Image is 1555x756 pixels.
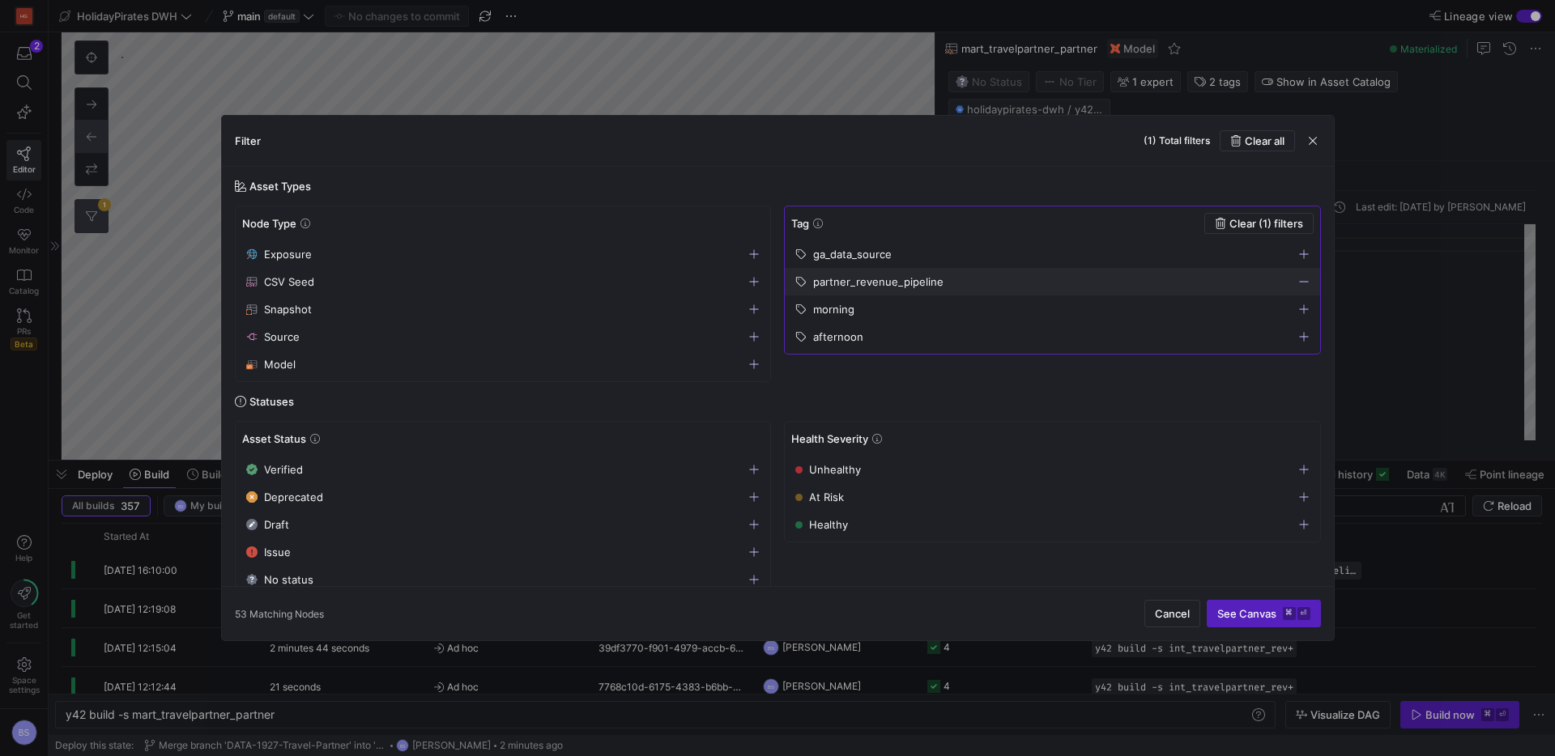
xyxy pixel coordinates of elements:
button: No status [236,566,771,593]
span: Clear (1) filters [1229,217,1303,230]
button: afternoon [785,323,1320,350]
button: partner_revenue_pipeline [785,268,1320,295]
span: Healthy [809,518,848,531]
button: Unhealthy [785,456,1320,483]
div: (1) Total filters [1144,135,1210,147]
span: Issue [264,546,291,559]
button: Source [236,323,771,350]
button: Issue [236,538,771,566]
span: Draft [264,518,289,531]
button: Healthy [785,511,1320,538]
kbd: ⏎ [1297,607,1310,620]
button: At Risk [785,483,1320,511]
span: Node Type [242,217,300,230]
span: Unhealthy [809,463,861,476]
button: ga_data_source [785,240,1320,268]
button: morning [785,295,1320,323]
span: Cancel [1155,607,1190,620]
span: Health Severity [791,432,871,445]
span: Statuses [249,395,294,408]
button: Draft [236,511,771,538]
h3: Filter [235,134,261,147]
span: Verified [264,463,303,476]
span: partner_revenue_pipeline [813,275,944,288]
button: See Canvas⌘⏎ [1207,600,1321,627]
kbd: ⌘ [1283,607,1296,620]
button: Clear all [1220,130,1295,151]
span: Snapshot [264,303,312,316]
button: Model [236,350,771,378]
span: No status [264,573,313,586]
button: Exposure [236,240,771,268]
span: CSV Seed [264,275,314,288]
span: Asset Status [242,432,309,445]
span: Model [264,358,296,371]
button: Deprecated [236,483,771,511]
span: 53 Matching Nodes [235,608,324,620]
span: Exposure [264,248,312,261]
span: See Canvas [1217,607,1310,620]
button: Verified [236,456,771,483]
span: At Risk [809,491,844,503]
button: Clear (1) filters [1204,213,1314,234]
span: Deprecated [264,491,323,503]
span: ga_data_source [813,248,892,261]
button: Cancel [1144,600,1200,627]
button: Snapshot [236,295,771,323]
span: Source [264,330,300,343]
span: Tag [791,217,812,230]
span: morning [813,303,854,316]
span: afternoon [813,330,863,343]
button: CSV Seed [236,268,771,295]
span: Clear all [1245,134,1284,147]
span: Asset Types [249,180,311,193]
